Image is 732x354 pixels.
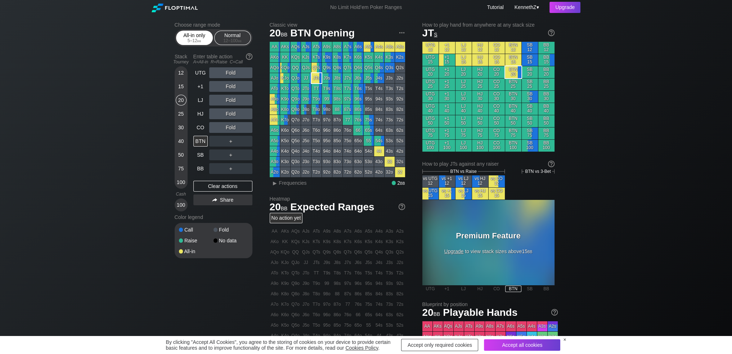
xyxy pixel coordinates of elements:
div: ▾ [513,3,540,11]
div: T6s [353,84,363,94]
div: Q9s [322,63,332,73]
div: All-in [179,249,214,254]
div: 30 [176,122,187,133]
div: +1 40 [439,103,455,115]
div: Q5o [291,136,301,146]
span: bb [197,38,201,43]
div: K7s [343,52,353,62]
div: +1 50 [439,115,455,127]
div: HJ 15 [472,54,488,66]
div: T2o [311,167,322,177]
div: Q8s [332,63,342,73]
div: AKs [280,42,290,52]
div: 64s [374,125,384,135]
div: 75o [343,136,353,146]
div: Accept all cookies [484,339,560,351]
div: Q7s [343,63,353,73]
div: Tourney [172,59,190,64]
div: A5s [364,42,374,52]
div: UTG 15 [422,54,439,66]
div: LJ 75 [455,127,472,139]
div: K5o [280,136,290,146]
div: Q6o [291,125,301,135]
h2: Classic view [270,22,405,28]
div: A=All-in R=Raise C=Call [193,59,252,64]
div: K8o [280,104,290,115]
div: Q9o [291,94,301,104]
div: +1 25 [439,79,455,90]
div: BTN 15 [505,54,521,66]
div: 76o [343,125,353,135]
div: CO 20 [489,66,505,78]
div: 83o [332,157,342,167]
div: SB 40 [522,103,538,115]
div: K4o [280,146,290,156]
div: Fold [209,81,252,92]
div: UTG 20 [422,66,439,78]
div: KQs [291,52,301,62]
div: KJs [301,52,311,62]
div: Normal [216,31,249,45]
div: J6s [353,73,363,83]
div: A8s [332,42,342,52]
div: LJ 12 [455,42,472,54]
div: HJ 12 [472,42,488,54]
div: 72s [395,115,405,125]
div: How to play JTs against any raiser [422,161,554,167]
span: 20 [269,28,289,40]
div: BB 30 [538,91,554,103]
div: 44 [374,146,384,156]
div: 33 [385,157,395,167]
div: 97o [322,115,332,125]
div: A6o [270,125,280,135]
div: Q3s [385,63,395,73]
div: HJ 50 [472,115,488,127]
div: +1 15 [439,54,455,66]
div: T7s [343,84,353,94]
div: K6s [353,52,363,62]
div: +1 75 [439,127,455,139]
div: T8s [332,84,342,94]
div: J3s [385,73,395,83]
div: KTs [311,52,322,62]
div: 75 [176,163,187,174]
div: SB 75 [522,127,538,139]
div: All-in only [178,31,211,45]
div: LJ 20 [455,66,472,78]
div: K9o [280,94,290,104]
img: help.32db89a4.svg [547,29,555,37]
div: 43o [374,157,384,167]
div: 87s [343,104,353,115]
div: HJ 25 [472,79,488,90]
div: JJ [301,73,311,83]
div: KTo [280,84,290,94]
div: 5 – 12 [179,38,210,43]
div: 50 [176,149,187,160]
div: AQs [291,42,301,52]
div: A7o [270,115,280,125]
div: 85s [364,104,374,115]
div: T4s [374,84,384,94]
div: A4s [374,42,384,52]
span: s [434,30,437,38]
div: 73s [385,115,395,125]
div: SB 15 [522,54,538,66]
div: UTG [193,67,208,78]
div: UTG 30 [422,91,439,103]
div: BB 75 [538,127,554,139]
div: Q7o [291,115,301,125]
div: 64o [353,146,363,156]
div: LJ 30 [455,91,472,103]
div: A4o [270,146,280,156]
div: Stack [172,51,190,67]
div: A7s [343,42,353,52]
div: 93o [322,157,332,167]
div: UTG 75 [422,127,439,139]
div: BTN 75 [505,127,521,139]
span: bb [238,38,242,43]
div: UTG 25 [422,79,439,90]
div: QQ [291,63,301,73]
div: LJ 25 [455,79,472,90]
div: +1 20 [439,66,455,78]
div: A2o [270,167,280,177]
